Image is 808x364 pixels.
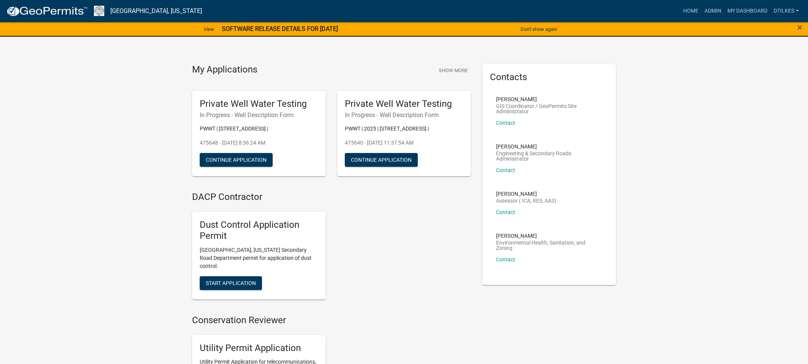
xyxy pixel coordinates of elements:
span: Start Application [206,280,256,286]
span: × [797,22,802,33]
p: [PERSON_NAME] [496,144,602,149]
p: [GEOGRAPHIC_DATA], [US_STATE] Secondary Road Department permit for application of dust control. [200,246,318,270]
h5: Private Well Water Testing [345,98,463,110]
h5: Contacts [490,72,608,83]
p: PWWT | [STREET_ADDRESS] | [200,125,318,133]
a: Contact [496,120,515,126]
h6: In Progress - Well Description Form [200,111,318,119]
p: Assessor ( ICA, RES, AAS) [496,198,556,203]
a: Home [680,4,701,18]
h4: DACP Contractor [192,192,471,203]
a: View [200,23,217,35]
p: [PERSON_NAME] [496,233,602,238]
a: Contact [496,167,515,173]
a: Admin [701,4,724,18]
h4: Conservation Reviewer [192,315,471,326]
a: My Dashboard [724,4,771,18]
p: PWWT | 2025 | [STREET_ADDRESS] | [345,125,463,133]
h5: Dust Control Application Permit [200,219,318,242]
button: Don't show again [517,23,560,35]
strong: SOFTWARE RELEASE DETAILS FOR [DATE] [222,25,338,32]
h4: My Applications [192,64,257,76]
h5: Utility Permit Application [200,343,318,354]
button: Start Application [200,276,262,290]
h6: In Progress - Well Description Form [345,111,463,119]
h5: Private Well Water Testing [200,98,318,110]
a: Contact [496,209,515,215]
img: Franklin County, Iowa [94,6,104,16]
p: GIS Coordinator / GeoPermits Site Administrator [496,103,602,114]
p: 473640 - [DATE] 11:37:54 AM [345,139,463,147]
button: Close [797,23,802,32]
p: 475648 - [DATE] 8:36:24 AM [200,139,318,147]
button: Continue Application [345,153,418,167]
a: dtilkes [771,4,802,18]
p: Environmental Health, Sanitation, and Zoning [496,240,602,251]
button: Show More [436,64,471,77]
p: Engineering & Secondary Roads Administrator [496,151,602,161]
button: Continue Application [200,153,273,167]
p: [PERSON_NAME] [496,191,556,196]
p: [PERSON_NAME] [496,97,602,102]
a: Contact [496,256,515,263]
a: [GEOGRAPHIC_DATA], [US_STATE] [110,5,202,18]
